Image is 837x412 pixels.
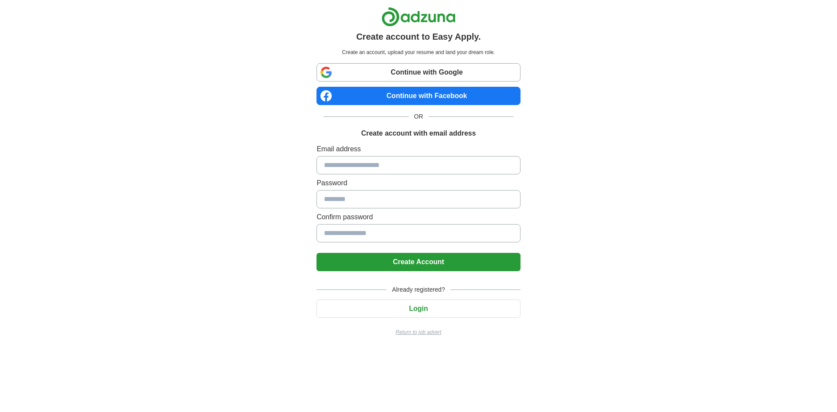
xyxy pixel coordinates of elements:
[316,63,520,82] a: Continue with Google
[381,7,456,27] img: Adzuna logo
[361,128,476,139] h1: Create account with email address
[316,328,520,336] a: Return to job advert
[409,112,429,121] span: OR
[316,87,520,105] a: Continue with Facebook
[387,285,450,294] span: Already registered?
[316,300,520,318] button: Login
[316,305,520,312] a: Login
[316,212,520,222] label: Confirm password
[316,144,520,154] label: Email address
[316,253,520,271] button: Create Account
[356,30,481,43] h1: Create account to Easy Apply.
[316,178,520,188] label: Password
[318,48,518,56] p: Create an account, upload your resume and land your dream role.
